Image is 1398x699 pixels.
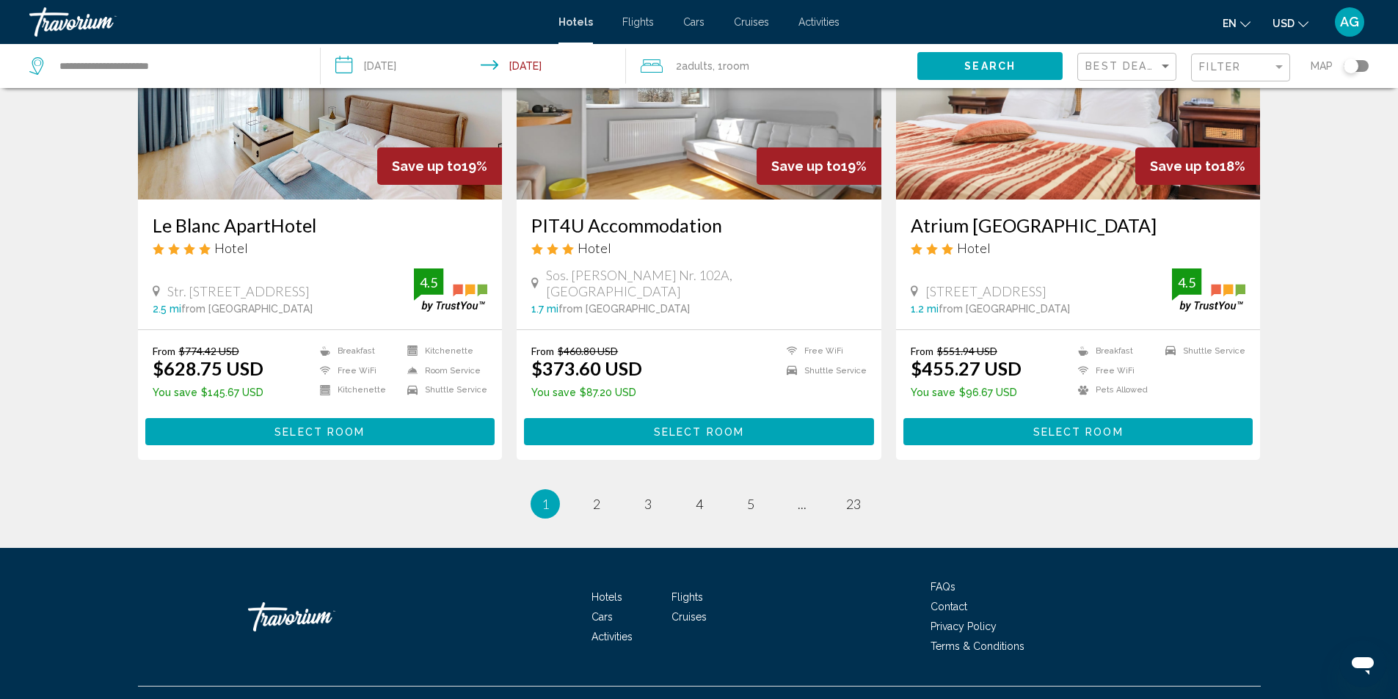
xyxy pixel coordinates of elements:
span: Hotel [957,240,991,256]
div: 3 star Hotel [531,240,867,256]
a: Activities [798,16,840,28]
span: Select Room [1033,426,1124,438]
span: Room [723,60,749,72]
span: 2.5 mi [153,303,181,315]
li: Free WiFi [779,345,867,357]
li: Free WiFi [313,365,400,377]
span: Best Deals [1085,60,1162,72]
a: Cars [683,16,705,28]
a: Activities [591,631,633,643]
span: ... [798,496,807,512]
a: Hotels [591,591,622,603]
div: 18% [1135,147,1260,185]
span: Flights [671,591,703,603]
a: Cruises [671,611,707,623]
span: en [1223,18,1237,29]
div: 4.5 [414,274,443,291]
span: Map [1311,56,1333,76]
div: 4 star Hotel [153,240,488,256]
button: Change currency [1273,12,1308,34]
a: Travorium [29,7,544,37]
span: 4 [696,496,703,512]
p: $87.20 USD [531,387,642,398]
span: Hotel [578,240,611,256]
a: FAQs [931,581,955,593]
div: 4.5 [1172,274,1201,291]
ins: $455.27 USD [911,357,1022,379]
a: Cruises [734,16,769,28]
span: 1.7 mi [531,303,558,315]
span: Contact [931,601,967,612]
li: Shuttle Service [1158,345,1245,357]
a: Select Room [903,422,1253,438]
button: User Menu [1330,7,1369,37]
button: Travelers: 2 adults, 0 children [626,44,917,88]
span: You save [911,387,955,398]
span: from [GEOGRAPHIC_DATA] [939,303,1070,315]
div: 19% [377,147,502,185]
li: Pets Allowed [1071,384,1158,396]
ins: $628.75 USD [153,357,263,379]
span: Select Room [274,426,365,438]
span: 2 [593,496,600,512]
ul: Pagination [138,489,1261,519]
span: [STREET_ADDRESS] [925,283,1046,299]
li: Breakfast [313,345,400,357]
button: Check-in date: Oct 12, 2025 Check-out date: Oct 18, 2025 [321,44,627,88]
iframe: לחצן לפתיחת חלון הודעות הטקסט [1339,640,1386,687]
span: From [531,345,554,357]
span: From [911,345,933,357]
span: USD [1273,18,1295,29]
a: Select Room [524,422,874,438]
a: Travorium [248,595,395,639]
span: Save up to [392,158,462,174]
li: Room Service [400,365,487,377]
h3: Le Blanc ApartHotel [153,214,488,236]
span: Select Room [654,426,744,438]
a: PIT4U Accommodation [531,214,867,236]
li: Kitchenette [313,384,400,396]
button: Select Room [145,418,495,445]
button: Change language [1223,12,1250,34]
a: Atrium [GEOGRAPHIC_DATA] [911,214,1246,236]
del: $551.94 USD [937,345,997,357]
button: Filter [1191,53,1290,83]
a: Terms & Conditions [931,640,1024,652]
mat-select: Sort by [1085,61,1172,73]
div: 3 star Hotel [911,240,1246,256]
img: trustyou-badge.svg [414,268,487,312]
a: Select Room [145,422,495,438]
li: Shuttle Service [400,384,487,396]
li: Free WiFi [1071,365,1158,377]
li: Shuttle Service [779,365,867,377]
span: Search [964,61,1016,73]
span: Str. [STREET_ADDRESS] [167,283,310,299]
del: $774.42 USD [179,345,239,357]
img: trustyou-badge.svg [1172,268,1245,312]
span: 1.2 mi [911,303,939,315]
span: Flights [622,16,654,28]
span: Hotel [214,240,248,256]
span: 5 [747,496,754,512]
button: Search [917,52,1063,79]
ins: $373.60 USD [531,357,642,379]
del: $460.80 USD [558,345,618,357]
span: Hotels [558,16,593,28]
p: $96.67 USD [911,387,1022,398]
span: You save [153,387,197,398]
span: Filter [1199,61,1241,73]
span: 23 [846,496,861,512]
li: Kitchenette [400,345,487,357]
span: from [GEOGRAPHIC_DATA] [558,303,690,315]
p: $145.67 USD [153,387,263,398]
